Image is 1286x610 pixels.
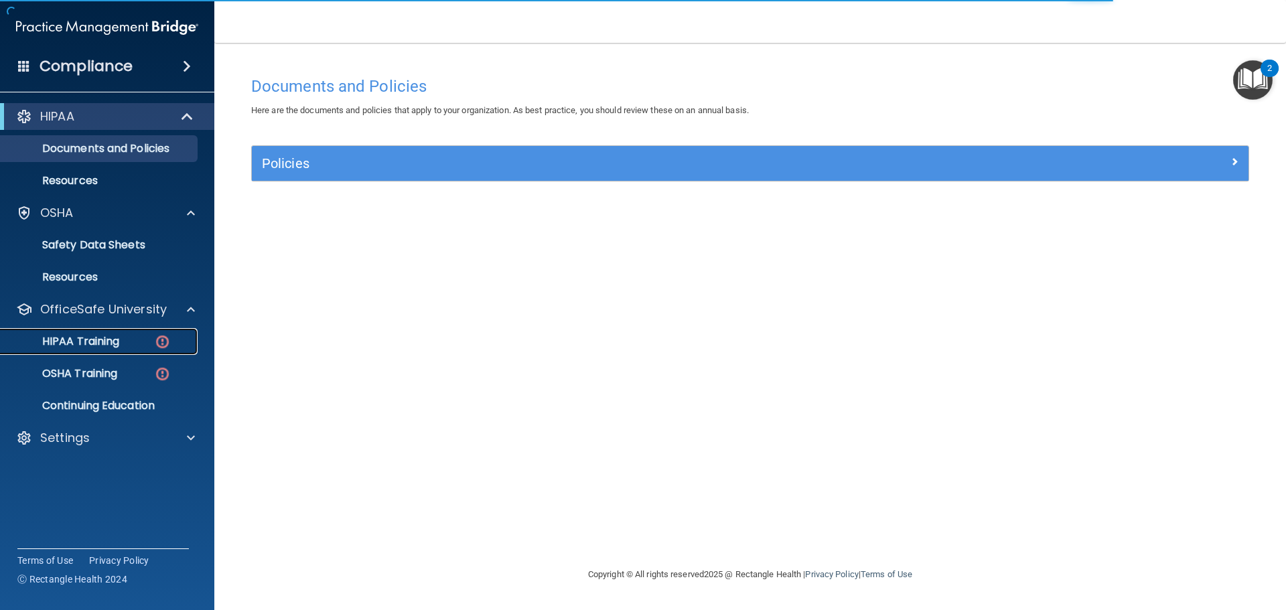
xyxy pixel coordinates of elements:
[9,174,192,187] p: Resources
[9,142,192,155] p: Documents and Policies
[16,205,195,221] a: OSHA
[40,301,167,317] p: OfficeSafe University
[506,553,995,596] div: Copyright © All rights reserved 2025 @ Rectangle Health | |
[16,108,194,125] a: HIPAA
[9,335,119,348] p: HIPAA Training
[9,238,192,252] p: Safety Data Sheets
[262,153,1238,174] a: Policies
[40,57,133,76] h4: Compliance
[9,367,117,380] p: OSHA Training
[262,156,989,171] h5: Policies
[861,569,912,579] a: Terms of Use
[9,271,192,284] p: Resources
[17,573,127,586] span: Ⓒ Rectangle Health 2024
[89,554,149,567] a: Privacy Policy
[1267,68,1272,86] div: 2
[154,333,171,350] img: danger-circle.6113f641.png
[16,301,195,317] a: OfficeSafe University
[40,108,74,125] p: HIPAA
[251,105,749,115] span: Here are the documents and policies that apply to your organization. As best practice, you should...
[1233,60,1273,100] button: Open Resource Center, 2 new notifications
[154,366,171,382] img: danger-circle.6113f641.png
[251,78,1249,95] h4: Documents and Policies
[16,14,198,41] img: PMB logo
[9,399,192,412] p: Continuing Education
[805,569,858,579] a: Privacy Policy
[40,430,90,446] p: Settings
[17,554,73,567] a: Terms of Use
[16,430,195,446] a: Settings
[40,205,74,221] p: OSHA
